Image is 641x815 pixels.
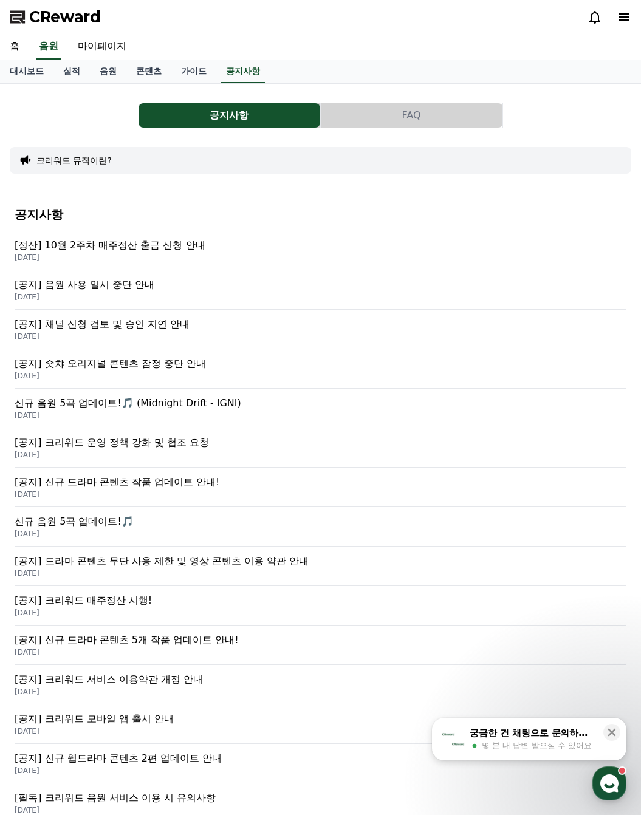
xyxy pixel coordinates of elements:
a: 음원 [90,60,126,83]
a: CReward [10,7,101,27]
p: [DATE] [15,568,626,578]
p: [DATE] [15,805,626,815]
p: [공지] 신규 드라마 콘텐츠 5개 작품 업데이트 안내! [15,633,626,647]
p: [DATE] [15,766,626,776]
a: [공지] 채널 신청 검토 및 승인 지연 안내 [DATE] [15,310,626,349]
p: [공지] 음원 사용 일시 중단 안내 [15,278,626,292]
p: [공지] 신규 드라마 콘텐츠 작품 업데이트 안내! [15,475,626,489]
a: 신규 음원 5곡 업데이트!🎵 [DATE] [15,507,626,547]
span: CReward [29,7,101,27]
a: 음원 [36,34,61,60]
span: 설정 [188,403,202,413]
a: 콘텐츠 [126,60,171,83]
p: 신규 음원 5곡 업데이트!🎵 (Midnight Drift - IGNI) [15,396,626,411]
p: [DATE] [15,529,626,539]
a: 설정 [157,385,233,415]
a: [공지] 드라마 콘텐츠 무단 사용 제한 및 영상 콘텐츠 이용 약관 안내 [DATE] [15,547,626,586]
p: [필독] 크리워드 음원 서비스 이용 시 유의사항 [15,791,626,805]
p: [DATE] [15,411,626,420]
p: [DATE] [15,726,626,736]
button: 크리워드 뮤직이란? [36,154,112,166]
p: [DATE] [15,608,626,618]
p: [DATE] [15,489,626,499]
p: [공지] 채널 신청 검토 및 승인 지연 안내 [15,317,626,332]
a: 공지사항 [221,60,265,83]
a: [공지] 신규 드라마 콘텐츠 작품 업데이트 안내! [DATE] [15,468,626,507]
a: 대화 [80,385,157,415]
a: [공지] 크리워드 운영 정책 강화 및 협조 요청 [DATE] [15,428,626,468]
a: 공지사항 [139,103,321,128]
p: [공지] 숏챠 오리지널 콘텐츠 잠정 중단 안내 [15,356,626,371]
button: 공지사항 [139,103,320,128]
p: [공지] 신규 웹드라마 콘텐츠 2편 업데이트 안내 [15,751,626,766]
p: [DATE] [15,292,626,302]
a: [공지] 크리워드 서비스 이용약관 개정 안내 [DATE] [15,665,626,704]
p: [DATE] [15,647,626,657]
p: [공지] 드라마 콘텐츠 무단 사용 제한 및 영상 콘텐츠 이용 약관 안내 [15,554,626,568]
a: 실적 [53,60,90,83]
p: [공지] 크리워드 운영 정책 강화 및 협조 요청 [15,435,626,450]
a: 가이드 [171,60,216,83]
span: 홈 [38,403,46,413]
p: [DATE] [15,253,626,262]
p: [공지] 크리워드 모바일 앱 출시 안내 [15,712,626,726]
p: [DATE] [15,332,626,341]
span: 대화 [111,404,126,414]
p: [DATE] [15,687,626,697]
p: [공지] 크리워드 매주정산 시행! [15,593,626,608]
a: 홈 [4,385,80,415]
a: [공지] 숏챠 오리지널 콘텐츠 잠정 중단 안내 [DATE] [15,349,626,389]
p: [DATE] [15,450,626,460]
a: [정산] 10월 2주차 매주정산 출금 신청 안내 [DATE] [15,231,626,270]
p: 신규 음원 5곡 업데이트!🎵 [15,514,626,529]
a: 신규 음원 5곡 업데이트!🎵 (Midnight Drift - IGNI) [DATE] [15,389,626,428]
a: [공지] 크리워드 매주정산 시행! [DATE] [15,586,626,626]
a: 마이페이지 [68,34,136,60]
p: [정산] 10월 2주차 매주정산 출금 신청 안내 [15,238,626,253]
h4: 공지사항 [15,208,626,221]
a: [공지] 신규 웹드라마 콘텐츠 2편 업데이트 안내 [DATE] [15,744,626,783]
a: [공지] 신규 드라마 콘텐츠 5개 작품 업데이트 안내! [DATE] [15,626,626,665]
a: [공지] 음원 사용 일시 중단 안내 [DATE] [15,270,626,310]
button: FAQ [321,103,502,128]
p: [공지] 크리워드 서비스 이용약관 개정 안내 [15,672,626,687]
p: [DATE] [15,371,626,381]
a: [공지] 크리워드 모바일 앱 출시 안내 [DATE] [15,704,626,744]
a: FAQ [321,103,503,128]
